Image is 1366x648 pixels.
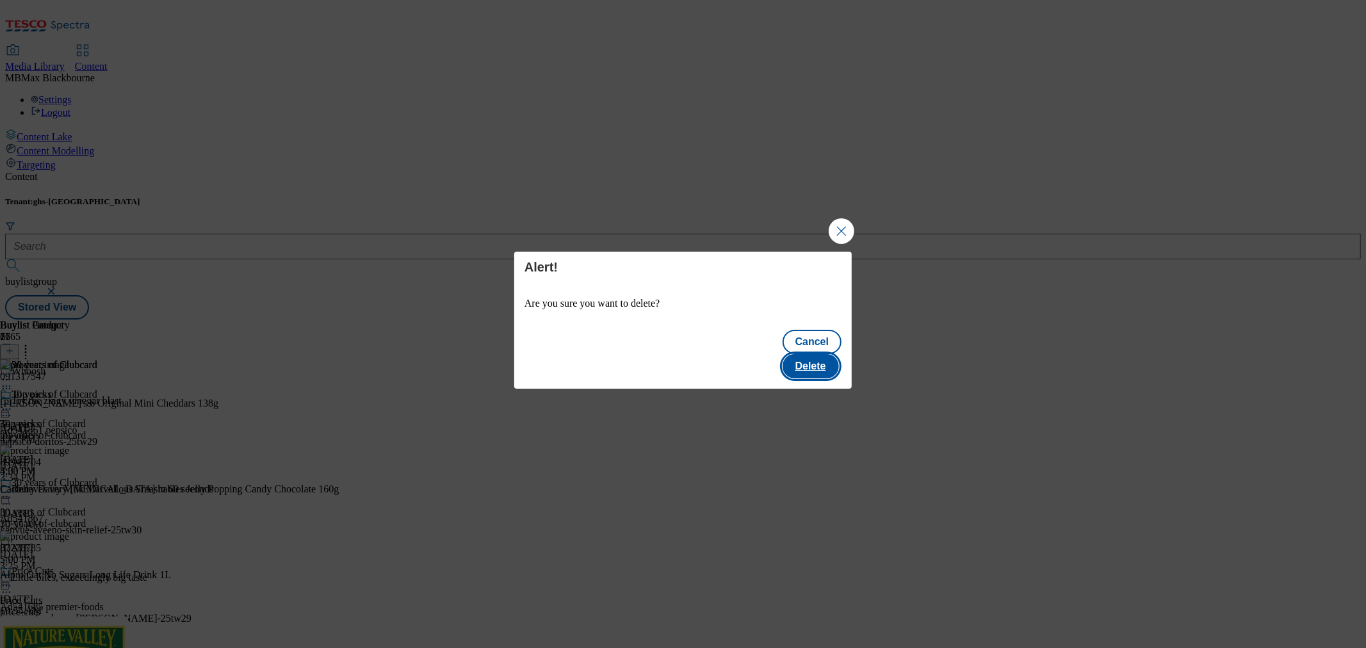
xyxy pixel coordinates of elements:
div: Modal [514,252,852,389]
button: Cancel [783,330,842,354]
h4: Alert! [524,259,842,275]
button: Delete [783,354,839,378]
button: Close Modal [829,218,854,244]
p: Are you sure you want to delete? [524,298,842,309]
